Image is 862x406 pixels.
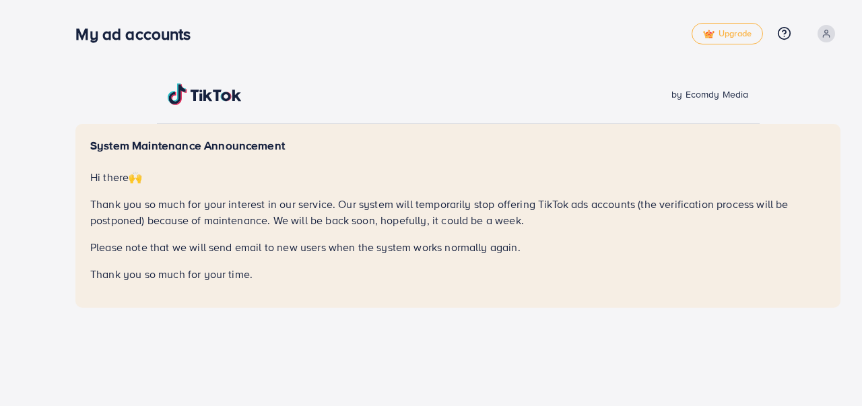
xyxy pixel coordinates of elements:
[90,139,826,153] h5: System Maintenance Announcement
[90,196,826,228] p: Thank you so much for your interest in our service. Our system will temporarily stop offering Tik...
[90,266,826,282] p: Thank you so much for your time.
[168,83,242,105] img: TikTok
[129,170,142,184] span: 🙌
[671,88,748,101] span: by Ecomdy Media
[90,239,826,255] p: Please note that we will send email to new users when the system works normally again.
[75,24,201,44] h3: My ad accounts
[692,23,763,44] a: tickUpgrade
[703,30,715,39] img: tick
[90,169,826,185] p: Hi there
[703,29,752,39] span: Upgrade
